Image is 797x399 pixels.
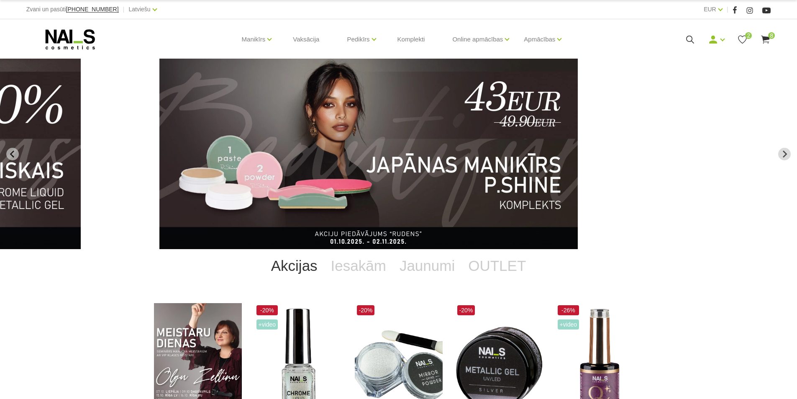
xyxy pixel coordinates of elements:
[778,148,791,160] button: Next slide
[6,148,19,160] button: Previous slide
[558,305,579,315] span: -26%
[286,19,326,59] a: Vaksācija
[457,305,475,315] span: -20%
[745,32,752,39] span: 2
[704,4,716,14] a: EUR
[242,23,266,56] a: Manikīrs
[129,4,151,14] a: Latviešu
[727,4,728,15] span: |
[123,4,125,15] span: |
[264,249,324,283] a: Akcijas
[347,23,369,56] a: Pedikīrs
[738,372,793,399] iframe: chat widget
[159,59,638,249] li: 7 of 13
[26,4,119,15] div: Zvani un pasūti
[461,249,533,283] a: OUTLET
[524,23,555,56] a: Apmācības
[357,305,375,315] span: -20%
[324,249,393,283] a: Iesakām
[256,305,278,315] span: -20%
[768,32,775,39] span: 8
[391,19,432,59] a: Komplekti
[66,6,119,13] a: [PHONE_NUMBER]
[393,249,461,283] a: Jaunumi
[256,319,278,329] span: +Video
[760,34,771,45] a: 8
[737,34,748,45] a: 2
[452,23,503,56] a: Online apmācības
[558,319,579,329] span: +Video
